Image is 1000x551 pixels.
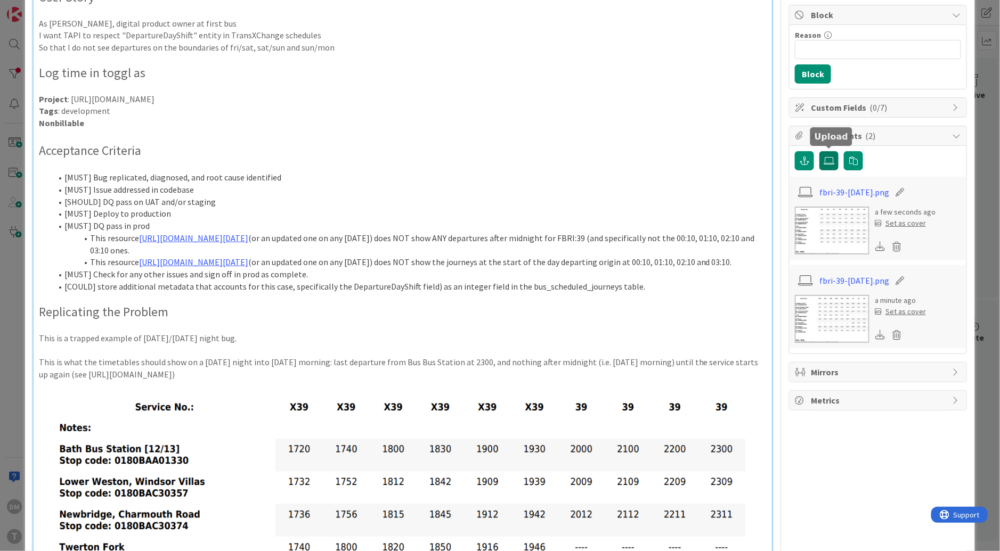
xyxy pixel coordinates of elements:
span: Mirrors [811,366,947,379]
p: So that I do not see departures on the boundaries of fri/sat, sat/sun and sun/mon [39,42,767,54]
li: [SHOULD] DQ pass on UAT and/or staging [52,196,767,208]
p: As [PERSON_NAME], digital product owner at first bus [39,18,767,30]
li: [MUST] Issue addressed in codebase [52,184,767,196]
span: Metrics [811,394,947,407]
button: Block [795,64,831,84]
p: This is a trapped example of [DATE]/[DATE] night bug. [39,332,767,344]
a: fbri-39-[DATE].png [819,274,889,287]
strong: Nonbillable [39,118,84,128]
li: This resource (or an updated one on any [DATE]) does NOT show the journeys at the start of the da... [52,256,767,268]
span: Acceptance Criteria [39,142,141,159]
strong: Tags [39,105,58,116]
span: ( 0/7 ) [869,102,887,113]
div: Download [875,240,887,253]
li: [MUST] Bug replicated, diagnosed, and root cause identified [52,171,767,184]
span: Attachments [811,129,947,142]
h2: Log time in toggl as [39,65,767,81]
li: This resource (or an updated one on any [DATE]) does NOT show ANY departures after midnight for F... [52,232,767,256]
li: [COULD] store additional metadata that accounts for this case, specifically the DepartureDayShift... [52,281,767,293]
label: Reason [795,30,821,40]
div: a few seconds ago [875,207,936,218]
strong: Project [39,94,68,104]
p: This is what the timetables should show on a [DATE] night into [DATE] morning: last departure fro... [39,356,767,380]
li: [MUST] Deploy to production [52,208,767,220]
li: [MUST] Check for any other issues and sign off in prod as complete. [52,268,767,281]
li: [MUST] DQ pass in prod [52,220,767,232]
p: : development [39,105,767,117]
div: Download [875,328,887,342]
p: I want TAPI to respect "DepartureDayShift" entity in TransXChange schedules [39,29,767,42]
a: [URL][DOMAIN_NAME][DATE] [139,257,248,267]
div: Set as cover [875,218,926,229]
a: [URL][DOMAIN_NAME][DATE] [139,233,248,243]
span: Custom Fields [811,101,947,114]
div: Set as cover [875,306,926,317]
div: a minute ago [875,295,926,306]
span: Support [22,2,48,14]
p: : [URL][DOMAIN_NAME] [39,93,767,105]
span: Block [811,9,947,21]
a: fbri-39-[DATE].png [819,186,889,199]
h5: Upload [815,131,848,142]
span: ( 2 ) [865,130,875,141]
h2: Replicating the Problem [39,305,767,320]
